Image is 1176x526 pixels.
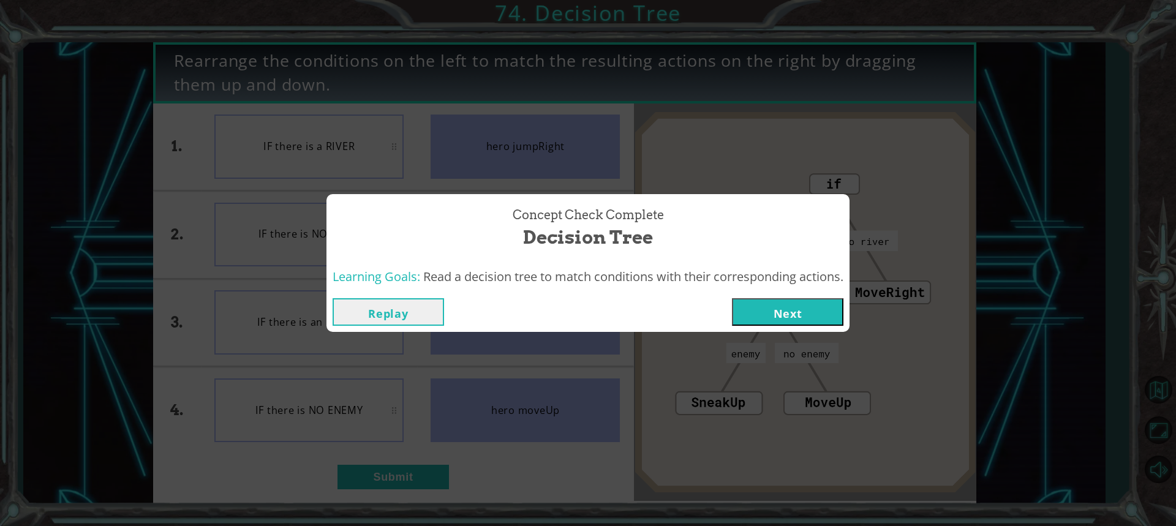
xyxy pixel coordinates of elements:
span: Read a decision tree to match conditions with their corresponding actions. [423,268,843,285]
button: Replay [333,298,444,326]
span: Decision Tree [523,224,653,250]
button: Next [732,298,843,326]
span: Learning Goals: [333,268,420,285]
span: Concept Check Complete [513,206,664,224]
